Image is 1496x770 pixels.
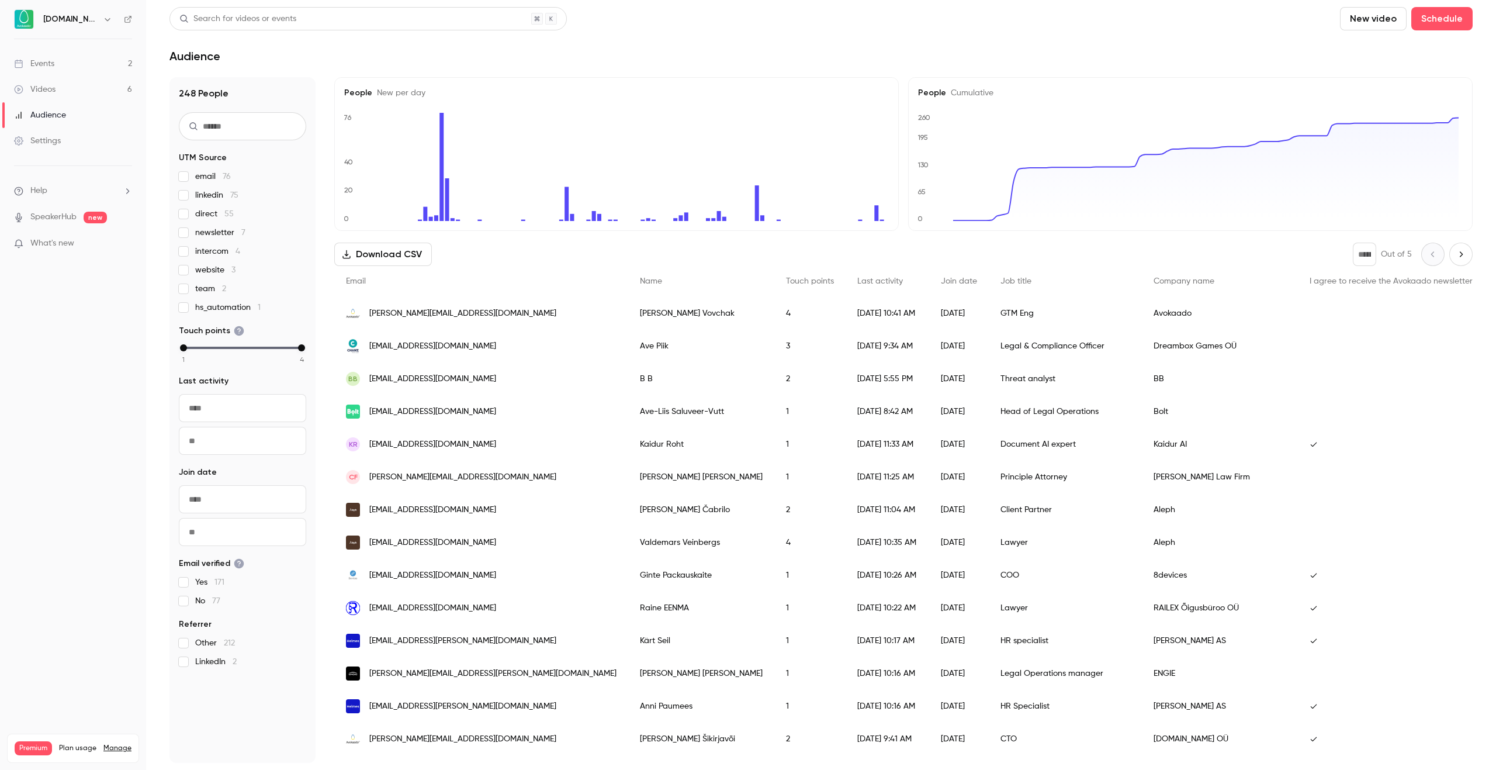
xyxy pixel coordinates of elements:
[334,243,432,266] button: Download CSV
[989,297,1142,330] div: GTM Eng
[344,215,349,223] text: 0
[628,657,774,690] div: [PERSON_NAME] [PERSON_NAME]
[929,428,989,461] div: [DATE]
[195,264,236,276] span: website
[846,624,929,657] div: [DATE] 10:17 AM
[774,428,846,461] div: 1
[369,700,556,713] span: [EMAIL_ADDRESS][PERSON_NAME][DOMAIN_NAME]
[30,237,74,250] span: What's new
[846,723,929,755] div: [DATE] 9:41 AM
[941,277,977,285] span: Join date
[195,171,231,182] span: email
[369,504,496,516] span: [EMAIL_ADDRESS][DOMAIN_NAME]
[989,624,1142,657] div: HR specialist
[774,493,846,526] div: 2
[14,58,54,70] div: Events
[223,172,231,181] span: 76
[846,330,929,362] div: [DATE] 9:34 AM
[628,624,774,657] div: Kärt Seil
[774,592,846,624] div: 1
[212,597,220,605] span: 77
[989,723,1142,755] div: CTO
[917,161,929,169] text: 130
[344,87,889,99] h5: People
[179,325,244,337] span: Touch points
[918,87,1463,99] h5: People
[846,362,929,395] div: [DATE] 5:55 PM
[84,212,107,223] span: new
[179,152,227,164] span: UTM Source
[169,49,220,63] h1: Audience
[369,733,556,745] span: [PERSON_NAME][EMAIL_ADDRESS][DOMAIN_NAME]
[929,362,989,395] div: [DATE]
[369,438,496,451] span: [EMAIL_ADDRESS][DOMAIN_NAME]
[179,467,217,478] span: Join date
[346,339,360,353] img: chanz.com
[258,303,261,312] span: 1
[989,592,1142,624] div: Lawyer
[846,395,929,428] div: [DATE] 8:42 AM
[917,188,926,196] text: 65
[628,723,774,755] div: [PERSON_NAME] Šikirjavõi
[929,493,989,526] div: [DATE]
[233,658,237,666] span: 2
[346,405,360,419] img: bolt.eu
[30,185,47,197] span: Help
[846,493,929,526] div: [DATE] 11:04 AM
[989,657,1142,690] div: Legal Operations manager
[195,227,245,239] span: newsletter
[628,493,774,526] div: [PERSON_NAME] Čabrilo
[344,186,353,194] text: 20
[1142,559,1298,592] div: 8devices
[179,558,244,569] span: Email verified
[846,559,929,592] div: [DATE] 10:26 AM
[774,526,846,559] div: 4
[369,308,556,320] span: [PERSON_NAME][EMAIL_ADDRESS][DOMAIN_NAME]
[846,526,929,559] div: [DATE] 10:35 AM
[628,592,774,624] div: Raine EENMA
[857,277,903,285] span: Last activity
[231,266,236,274] span: 3
[1154,277,1214,285] span: Company name
[774,461,846,493] div: 1
[369,406,496,418] span: [EMAIL_ADDRESS][DOMAIN_NAME]
[989,526,1142,559] div: Lawyer
[846,461,929,493] div: [DATE] 11:25 AM
[1449,243,1473,266] button: Next page
[195,189,238,201] span: linkedin
[929,395,989,428] div: [DATE]
[369,602,496,614] span: [EMAIL_ADDRESS][DOMAIN_NAME]
[640,277,662,285] span: Name
[846,297,929,330] div: [DATE] 10:41 AM
[14,135,61,147] div: Settings
[1142,461,1298,493] div: [PERSON_NAME] Law Firm
[344,158,353,166] text: 40
[298,344,305,351] div: max
[1142,297,1298,330] div: Avokaado
[628,690,774,723] div: Anni Paumees
[1142,526,1298,559] div: Aleph
[195,595,220,607] span: No
[195,302,261,313] span: hs_automation
[1142,362,1298,395] div: BB
[917,133,928,141] text: 195
[30,211,77,223] a: SpeakerHub
[118,239,132,249] iframe: Noticeable Trigger
[628,526,774,559] div: Valdemars Veinbergs
[628,461,774,493] div: [PERSON_NAME] [PERSON_NAME]
[14,84,56,95] div: Videos
[929,526,989,559] div: [DATE]
[182,354,185,365] span: 1
[230,191,238,199] span: 75
[989,559,1142,592] div: COO
[774,330,846,362] div: 3
[989,395,1142,428] div: Head of Legal Operations
[180,344,187,351] div: min
[179,375,228,387] span: Last activity
[1142,690,1298,723] div: [PERSON_NAME] AS
[369,635,556,647] span: [EMAIL_ADDRESS][PERSON_NAME][DOMAIN_NAME]
[774,624,846,657] div: 1
[774,559,846,592] div: 1
[14,109,66,121] div: Audience
[346,667,360,681] img: engie.com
